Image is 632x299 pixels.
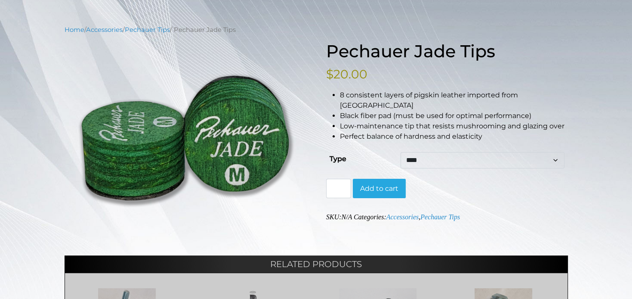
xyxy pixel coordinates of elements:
button: Add to cart [353,179,406,199]
span: N/A [341,213,352,221]
li: Black fiber pad (must be used for optimal performance) [340,111,568,121]
label: Type [330,152,346,166]
nav: Breadcrumb [65,25,568,34]
span: $ [326,67,333,81]
input: Product quantity [326,179,351,199]
li: Low-maintenance tip that resists mushrooming and glazing over [340,121,568,131]
li: 8 consistent layers of pigskin leather imported from [GEOGRAPHIC_DATA] [340,90,568,111]
a: Pechauer Tips [125,26,170,34]
a: Home [65,26,84,34]
span: Categories: , [354,213,460,221]
a: Accessories [386,213,419,221]
bdi: 20.00 [326,67,367,81]
span: SKU: [326,213,352,221]
img: updated-jade-tip-with-pad [65,52,306,224]
a: Pechauer Tips [420,213,460,221]
h1: Pechauer Jade Tips [326,41,568,62]
h2: Related products [65,255,568,273]
li: Perfect balance of hardness and elasticity [340,131,568,142]
a: Accessories [86,26,123,34]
